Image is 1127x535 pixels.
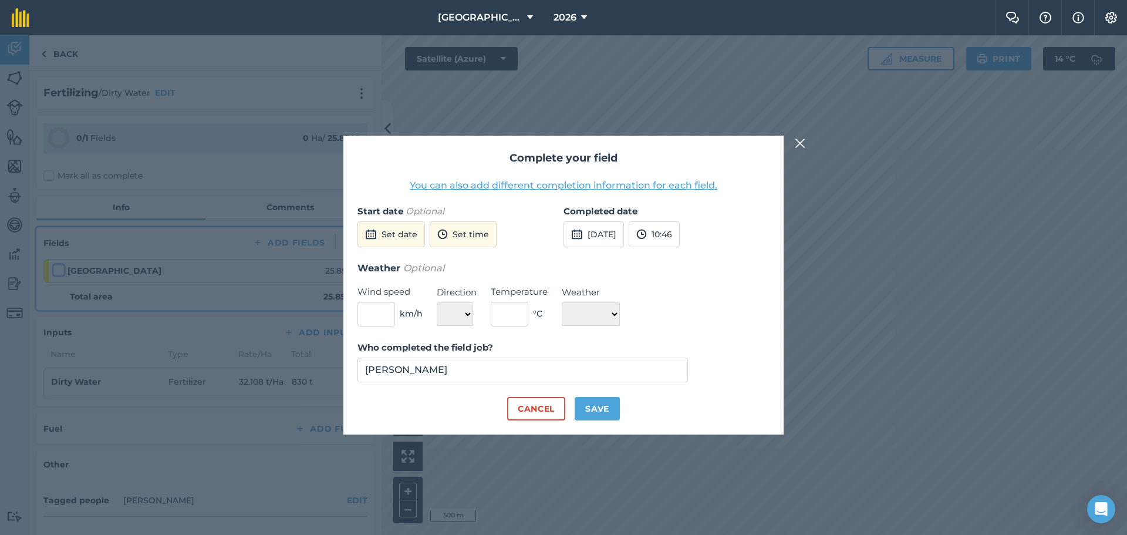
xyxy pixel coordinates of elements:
[629,221,680,247] button: 10:46
[507,397,565,420] button: Cancel
[636,227,647,241] img: svg+xml;base64,PD94bWwgdmVyc2lvbj0iMS4wIiBlbmNvZGluZz0idXRmLTgiPz4KPCEtLSBHZW5lcmF0b3I6IEFkb2JlIE...
[406,206,444,217] em: Optional
[1005,12,1020,23] img: Two speech bubbles overlapping with the left bubble in the forefront
[12,8,29,27] img: fieldmargin Logo
[533,307,542,320] span: ° C
[357,261,770,276] h3: Weather
[571,227,583,241] img: svg+xml;base64,PD94bWwgdmVyc2lvbj0iMS4wIiBlbmNvZGluZz0idXRmLTgiPz4KPCEtLSBHZW5lcmF0b3I6IEFkb2JlIE...
[1104,12,1118,23] img: A cog icon
[1038,12,1052,23] img: A question mark icon
[357,221,425,247] button: Set date
[1072,11,1084,25] img: svg+xml;base64,PHN2ZyB4bWxucz0iaHR0cDovL3d3dy53My5vcmcvMjAwMC9zdmciIHdpZHRoPSIxNyIgaGVpZ2h0PSIxNy...
[403,263,444,274] em: Optional
[410,179,717,193] button: You can also add different completion information for each field.
[357,285,423,299] label: Wind speed
[575,397,620,420] button: Save
[1087,495,1115,523] div: Open Intercom Messenger
[491,285,548,299] label: Temperature
[400,307,423,320] span: km/h
[563,206,637,217] strong: Completed date
[357,342,493,353] strong: Who completed the field job?
[357,150,770,167] h2: Complete your field
[563,221,624,247] button: [DATE]
[437,285,477,300] label: Direction
[562,285,620,300] label: Weather
[357,206,403,217] strong: Start date
[437,227,448,241] img: svg+xml;base64,PD94bWwgdmVyc2lvbj0iMS4wIiBlbmNvZGluZz0idXRmLTgiPz4KPCEtLSBHZW5lcmF0b3I6IEFkb2JlIE...
[430,221,497,247] button: Set time
[554,11,576,25] span: 2026
[795,136,805,150] img: svg+xml;base64,PHN2ZyB4bWxucz0iaHR0cDovL3d3dy53My5vcmcvMjAwMC9zdmciIHdpZHRoPSIyMiIgaGVpZ2h0PSIzMC...
[365,227,377,241] img: svg+xml;base64,PD94bWwgdmVyc2lvbj0iMS4wIiBlbmNvZGluZz0idXRmLTgiPz4KPCEtLSBHZW5lcmF0b3I6IEFkb2JlIE...
[438,11,522,25] span: [GEOGRAPHIC_DATA]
